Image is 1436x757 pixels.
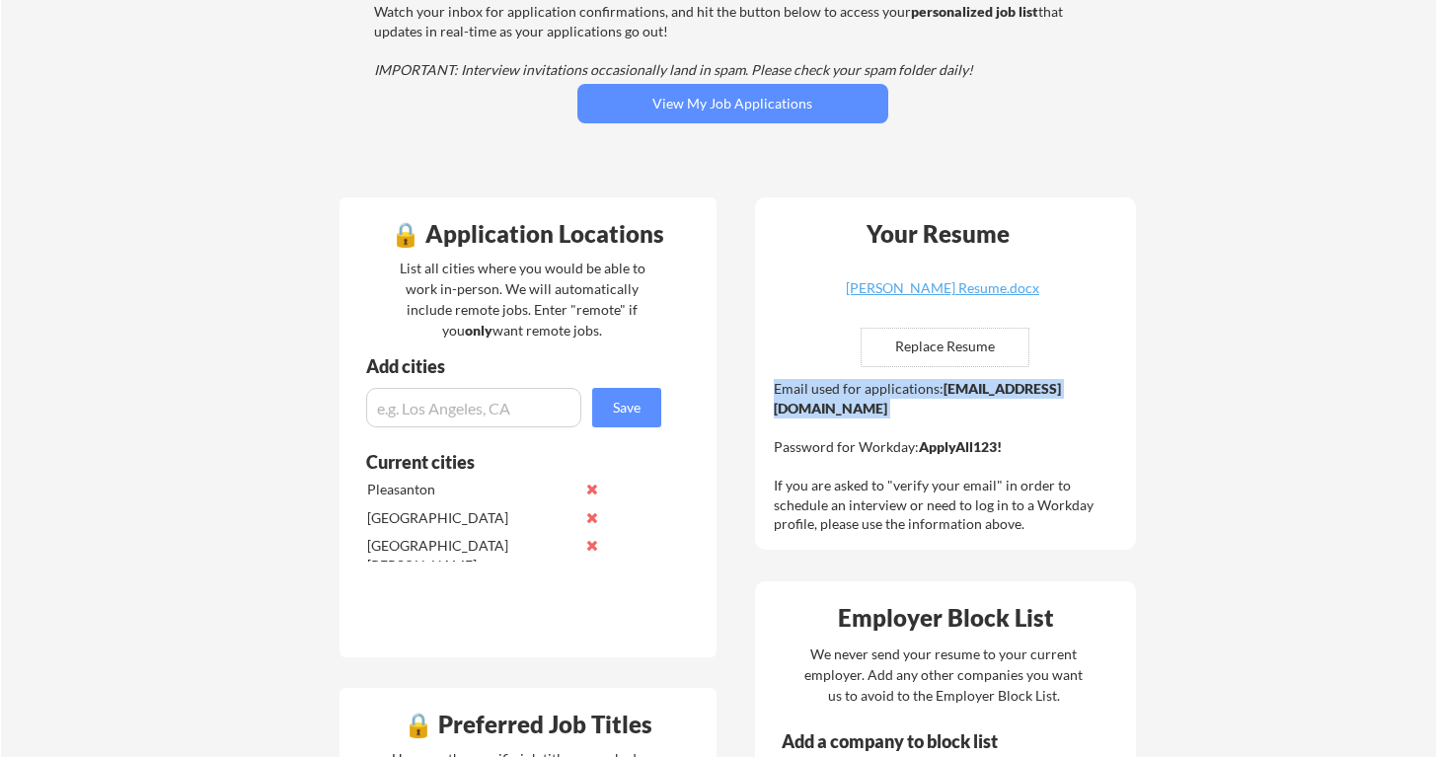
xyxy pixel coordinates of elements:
[763,606,1130,630] div: Employer Block List
[911,3,1038,20] strong: personalized job list
[367,480,575,499] div: Pleasanton
[825,281,1060,295] div: [PERSON_NAME] Resume.docx
[367,508,575,528] div: [GEOGRAPHIC_DATA]
[577,84,888,123] button: View My Job Applications
[592,388,661,427] button: Save
[825,281,1060,312] a: [PERSON_NAME] Resume.docx
[919,438,1002,455] strong: ApplyAll123!
[366,357,666,375] div: Add cities
[774,379,1122,534] div: Email used for applications: Password for Workday: If you are asked to "verify your email" in ord...
[367,536,575,574] div: [GEOGRAPHIC_DATA][PERSON_NAME]
[344,713,712,736] div: 🔒 Preferred Job Titles
[774,380,1061,416] strong: [EMAIL_ADDRESS][DOMAIN_NAME]
[344,222,712,246] div: 🔒 Application Locations
[465,322,492,339] strong: only
[366,388,581,427] input: e.g. Los Angeles, CA
[366,453,640,471] div: Current cities
[841,222,1036,246] div: Your Resume
[803,643,1085,706] div: We never send your resume to your current employer. Add any other companies you want us to avoid ...
[374,61,973,78] em: IMPORTANT: Interview invitations occasionally land in spam. Please check your spam folder daily!
[387,258,658,341] div: List all cities where you would be able to work in-person. We will automatically include remote j...
[782,732,1028,750] div: Add a company to block list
